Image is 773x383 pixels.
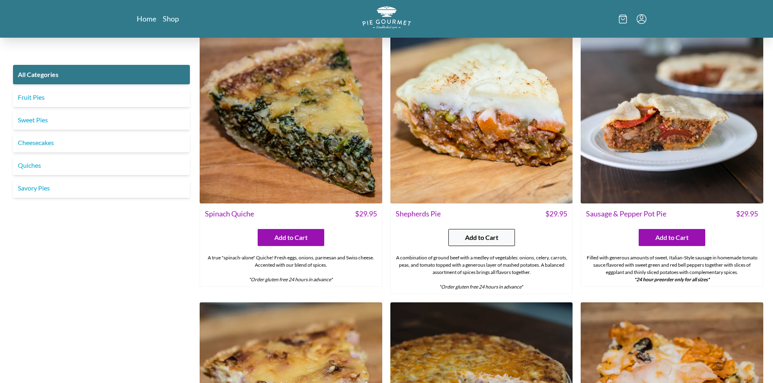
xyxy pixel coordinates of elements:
span: Add to Cart [655,233,689,242]
span: Sausage & Pepper Pot Pie [586,208,666,219]
button: Menu [637,14,646,24]
button: Add to Cart [639,229,705,246]
a: Savory Pies [13,178,190,198]
em: *Order gluten free 24 hours in advance* [439,284,523,290]
strong: *24 hour preorder only for all sizes* [634,276,710,282]
em: *Order gluten free 24 hours in advance* [249,276,333,282]
a: Logo [362,6,411,31]
span: Spinach Quiche [205,208,254,219]
img: Shepherds Pie [390,21,573,204]
span: Add to Cart [274,233,308,242]
div: A combination of ground beef with a medley of vegetables: onions, celery, carrots, peas, and toma... [391,251,573,294]
button: Add to Cart [448,229,515,246]
div: Filled with generous amounts of sweet, Italian-Style sausage in homemade tomato sauce flavored wi... [581,251,763,287]
div: A true "spinach-alone" Quiche! Fresh eggs, onions, parmesan and Swiss cheese. Accented with our b... [200,251,382,287]
button: Add to Cart [258,229,324,246]
span: $ 29.95 [545,208,567,219]
a: Fruit Pies [13,88,190,107]
span: $ 29.95 [736,208,758,219]
a: Sweet Pies [13,110,190,130]
img: Spinach Quiche [200,21,382,204]
img: Sausage & Pepper Pot Pie [581,21,763,204]
a: Quiches [13,156,190,175]
a: Cheesecakes [13,133,190,152]
span: Add to Cart [465,233,498,242]
span: Shepherds Pie [396,208,441,219]
a: All Categories [13,65,190,84]
img: logo [362,6,411,29]
a: Shop [163,14,179,24]
span: $ 29.95 [355,208,377,219]
a: Home [137,14,156,24]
